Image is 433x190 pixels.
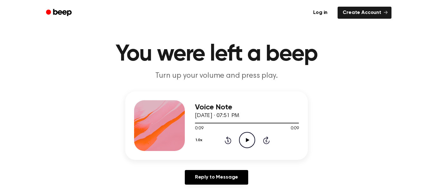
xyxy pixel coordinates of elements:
[195,103,299,112] h3: Voice Note
[54,43,379,66] h1: You were left a beep
[291,125,299,132] span: 0:09
[338,7,391,19] a: Create Account
[195,125,203,132] span: 0:09
[307,5,334,20] a: Log in
[42,7,77,19] a: Beep
[185,170,248,185] a: Reply to Message
[195,113,239,119] span: [DATE] · 07:51 PM
[195,135,204,146] button: 1.0x
[95,71,338,81] p: Turn up your volume and press play.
